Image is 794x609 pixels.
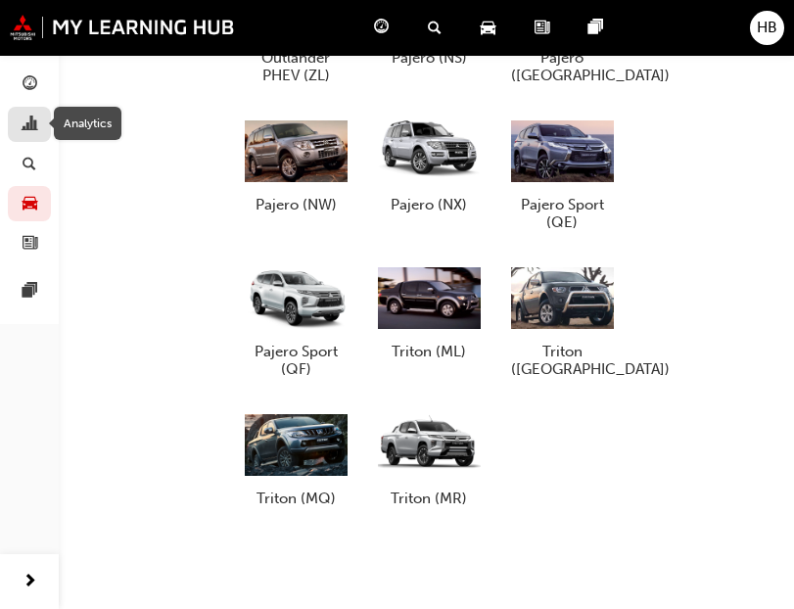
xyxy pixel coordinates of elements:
a: car-icon [465,8,519,48]
h5: Pajero (NX) [378,196,481,213]
a: Triton (MR) [370,401,488,515]
span: search-icon [428,16,442,40]
span: chart-icon [23,117,37,134]
span: guage-icon [374,16,389,40]
h5: Pajero Sport (QE) [511,196,614,231]
a: news-icon [519,8,573,48]
h5: Triton (MR) [378,490,481,507]
h5: Triton (ML) [378,343,481,360]
span: next-icon [23,570,37,594]
span: car-icon [23,196,37,213]
span: search-icon [23,156,36,173]
img: mmal [10,15,235,40]
a: pages-icon [573,8,627,48]
h5: Triton ([GEOGRAPHIC_DATA]) [511,343,614,378]
a: guage-icon [358,8,412,48]
a: Triton (ML) [370,255,488,368]
a: Pajero (NW) [237,108,354,221]
span: HB [757,17,777,39]
h5: Triton (MQ) [245,490,348,507]
h5: Outlander PHEV (ZL) [245,49,348,84]
a: Triton (MQ) [237,401,354,515]
h5: Pajero (NS) [378,49,481,67]
a: Pajero (NX) [370,108,488,221]
button: HB [750,11,784,45]
span: pages-icon [588,16,603,40]
span: car-icon [481,16,495,40]
a: search-icon [412,8,465,48]
a: Pajero Sport (QF) [237,255,354,386]
span: guage-icon [23,76,37,94]
span: news-icon [23,235,37,253]
span: pages-icon [23,283,37,301]
h5: Pajero Sport (QF) [245,343,348,378]
span: news-icon [535,16,549,40]
div: Analytics [54,107,121,140]
a: Triton ([GEOGRAPHIC_DATA]) [503,255,621,386]
h5: Pajero ([GEOGRAPHIC_DATA]) [511,49,614,84]
h5: Pajero (NW) [245,196,348,213]
a: Pajero Sport (QE) [503,108,621,239]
